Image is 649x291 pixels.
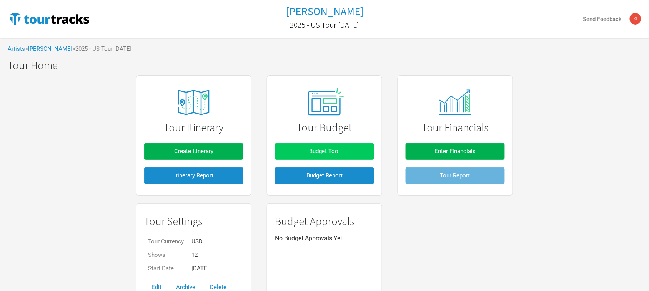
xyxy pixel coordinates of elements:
p: No Budget Approvals Yet [275,235,374,242]
td: Start Date [144,262,188,275]
h1: Tour Budget [275,122,374,134]
span: Create Itinerary [174,148,213,155]
strong: Send Feedback [583,16,622,23]
a: Tour Report [406,164,505,188]
button: Budget Report [275,167,374,184]
span: > 2025 - US Tour [DATE] [72,46,131,52]
span: Enter Financials [435,148,476,155]
a: Budget Report [275,164,374,188]
td: USD [188,235,213,248]
img: tourtracks_14_icons_monitor.svg [434,89,476,115]
h1: Tour Financials [406,122,505,134]
a: Create Itinerary [144,139,243,164]
a: Edit [144,284,169,291]
span: Itinerary Report [174,172,213,179]
a: Artists [8,45,25,52]
a: Budget Tool [275,139,374,164]
button: Budget Tool [275,143,374,160]
img: TourTracks [8,11,91,26]
button: Tour Report [406,167,505,184]
a: [PERSON_NAME] [28,45,72,52]
h1: Tour Settings [144,215,243,227]
span: Budget Report [306,172,343,179]
button: Itinerary Report [144,167,243,184]
span: > [25,46,72,52]
button: Enter Financials [406,143,505,160]
a: Enter Financials [406,139,505,164]
td: 12 [188,248,213,262]
td: Tour Currency [144,235,188,248]
h2: 2025 - US Tour [DATE] [290,21,359,29]
h1: Tour Home [8,60,649,71]
img: tourtracks_02_icon_presets.svg [299,86,350,119]
a: Itinerary Report [144,164,243,188]
a: 2025 - US Tour [DATE] [290,17,359,33]
img: Kimberley [630,13,641,25]
span: Budget Tool [309,148,340,155]
a: [PERSON_NAME] [286,5,363,17]
td: Shows [144,248,188,262]
h1: [PERSON_NAME] [286,4,363,18]
img: tourtracks_icons_FA_06_icons_itinerary.svg [165,84,223,121]
h1: Tour Itinerary [144,122,243,134]
h1: Budget Approvals [275,215,374,227]
td: [DATE] [188,262,213,275]
button: Create Itinerary [144,143,243,160]
span: Tour Report [440,172,470,179]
